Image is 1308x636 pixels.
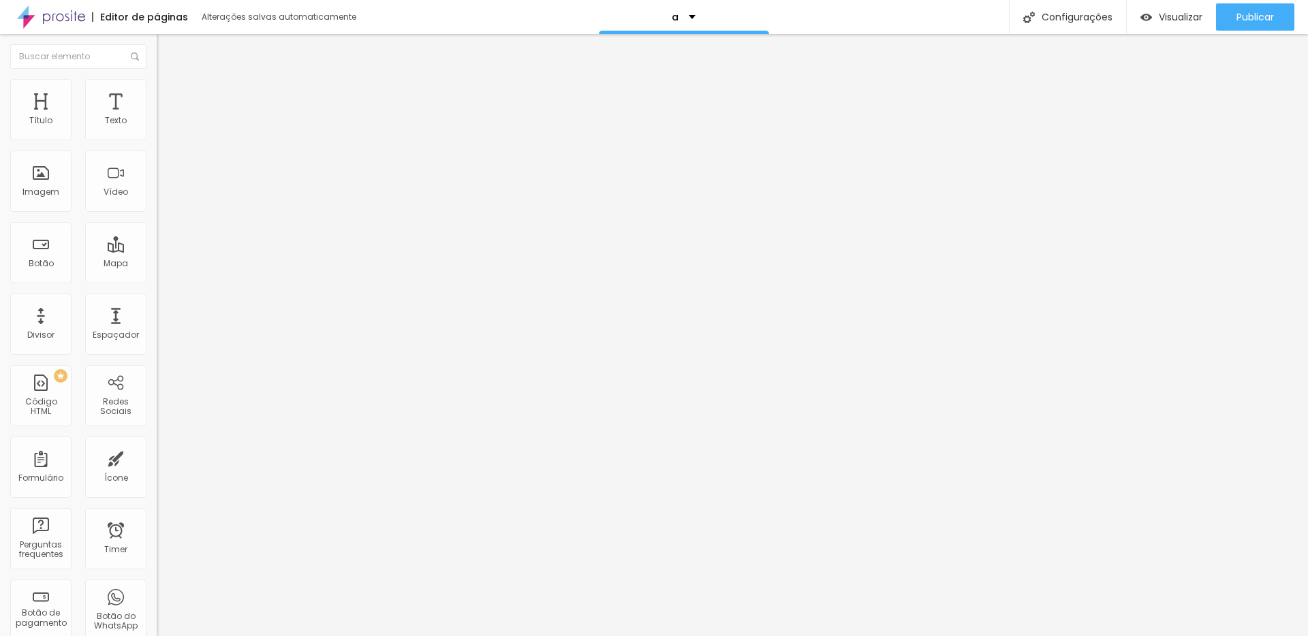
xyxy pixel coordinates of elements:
div: Divisor [27,330,54,340]
div: Título [29,116,52,125]
img: Icone [131,52,139,61]
span: Publicar [1236,12,1274,22]
div: Perguntas frequentes [14,540,67,560]
div: Espaçador [93,330,139,340]
img: view-1.svg [1140,12,1152,23]
div: Botão de pagamento [14,608,67,628]
div: Código HTML [14,397,67,417]
div: Ícone [104,473,128,483]
span: Visualizar [1159,12,1202,22]
div: Mapa [104,259,128,268]
iframe: Editor [157,34,1308,636]
div: Redes Sociais [89,397,142,417]
div: Timer [104,545,127,554]
div: Formulário [18,473,63,483]
div: Texto [105,116,127,125]
p: a [672,12,679,22]
div: Botão do WhatsApp [89,611,142,631]
input: Buscar elemento [10,44,146,69]
div: Editor de páginas [92,12,188,22]
div: Imagem [22,187,59,197]
div: Alterações salvas automaticamente [202,13,358,21]
button: Publicar [1216,3,1294,31]
div: Vídeo [104,187,128,197]
img: Icone [1023,12,1035,23]
div: Botão [29,259,54,268]
button: Visualizar [1127,3,1216,31]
